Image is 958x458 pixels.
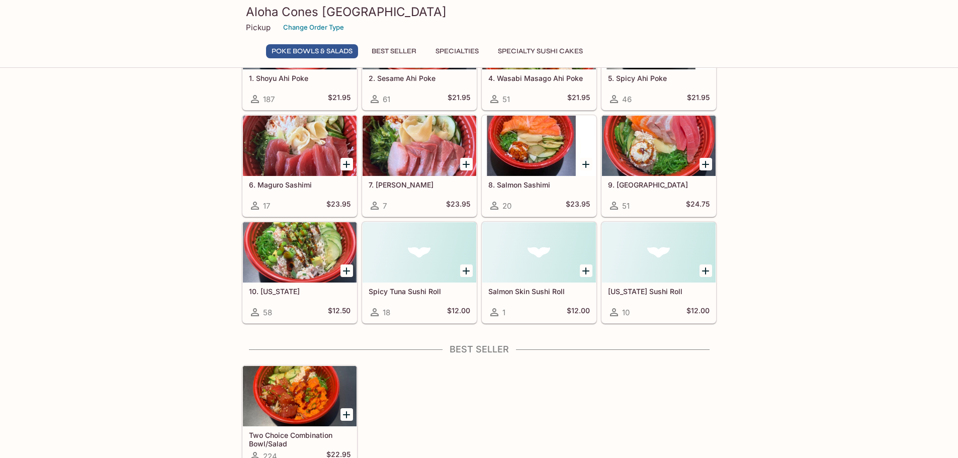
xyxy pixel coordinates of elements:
[383,95,390,104] span: 61
[369,74,470,82] h5: 2. Sesame Ahi Poke
[383,201,387,211] span: 7
[246,4,713,20] h3: Aloha Cones [GEOGRAPHIC_DATA]
[608,287,710,296] h5: [US_STATE] Sushi Roll
[249,180,351,189] h5: 6. Maguro Sashimi
[242,115,357,217] a: 6. Maguro Sashimi17$23.95
[340,408,353,421] button: Add Two Choice Combination Bowl/Salad
[502,95,510,104] span: 51
[602,116,716,176] div: 9. Charashi
[366,44,422,58] button: Best Seller
[502,308,505,317] span: 1
[328,306,351,318] h5: $12.50
[460,264,473,277] button: Add Spicy Tuna Sushi Roll
[602,222,716,283] div: California Sushi Roll
[243,222,357,283] div: 10. California
[601,222,716,323] a: [US_STATE] Sushi Roll10$12.00
[242,222,357,323] a: 10. [US_STATE]58$12.50
[363,9,476,69] div: 2. Sesame Ahi Poke
[622,95,632,104] span: 46
[488,287,590,296] h5: Salmon Skin Sushi Roll
[482,9,596,69] div: 4. Wasabi Masago Ahi Poke
[249,74,351,82] h5: 1. Shoyu Ahi Poke
[242,344,717,355] h4: Best Seller
[447,306,470,318] h5: $12.00
[369,180,470,189] h5: 7. [PERSON_NAME]
[482,115,596,217] a: 8. Salmon Sashimi20$23.95
[622,201,630,211] span: 51
[243,116,357,176] div: 6. Maguro Sashimi
[430,44,484,58] button: Specialties
[328,93,351,105] h5: $21.95
[602,9,716,69] div: 5. Spicy Ahi Poke
[279,20,349,35] button: Change Order Type
[362,115,477,217] a: 7. [PERSON_NAME]7$23.95
[249,431,351,447] h5: Two Choice Combination Bowl/Salad
[340,264,353,277] button: Add 10. California
[362,222,477,323] a: Spicy Tuna Sushi Roll18$12.00
[608,180,710,189] h5: 9. [GEOGRAPHIC_DATA]
[622,308,630,317] span: 10
[686,306,710,318] h5: $12.00
[266,44,358,58] button: Poke Bowls & Salads
[326,200,351,212] h5: $23.95
[243,366,357,426] div: Two Choice Combination Bowl/Salad
[243,9,357,69] div: 1. Shoyu Ahi Poke
[488,180,590,189] h5: 8. Salmon Sashimi
[249,287,351,296] h5: 10. [US_STATE]
[383,308,390,317] span: 18
[580,264,592,277] button: Add Salmon Skin Sushi Roll
[700,158,712,170] button: Add 9. Charashi
[700,264,712,277] button: Add California Sushi Roll
[686,200,710,212] h5: $24.75
[482,222,596,323] a: Salmon Skin Sushi Roll1$12.00
[363,116,476,176] div: 7. Hamachi Sashimi
[246,23,271,32] p: Pickup
[687,93,710,105] h5: $21.95
[340,158,353,170] button: Add 6. Maguro Sashimi
[488,74,590,82] h5: 4. Wasabi Masago Ahi Poke
[567,93,590,105] h5: $21.95
[369,287,470,296] h5: Spicy Tuna Sushi Roll
[492,44,588,58] button: Specialty Sushi Cakes
[608,74,710,82] h5: 5. Spicy Ahi Poke
[263,201,270,211] span: 17
[482,222,596,283] div: Salmon Skin Sushi Roll
[446,200,470,212] h5: $23.95
[566,200,590,212] h5: $23.95
[363,222,476,283] div: Spicy Tuna Sushi Roll
[502,201,511,211] span: 20
[448,93,470,105] h5: $21.95
[482,116,596,176] div: 8. Salmon Sashimi
[263,308,272,317] span: 58
[601,115,716,217] a: 9. [GEOGRAPHIC_DATA]51$24.75
[263,95,275,104] span: 187
[567,306,590,318] h5: $12.00
[460,158,473,170] button: Add 7. Hamachi Sashimi
[580,158,592,170] button: Add 8. Salmon Sashimi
